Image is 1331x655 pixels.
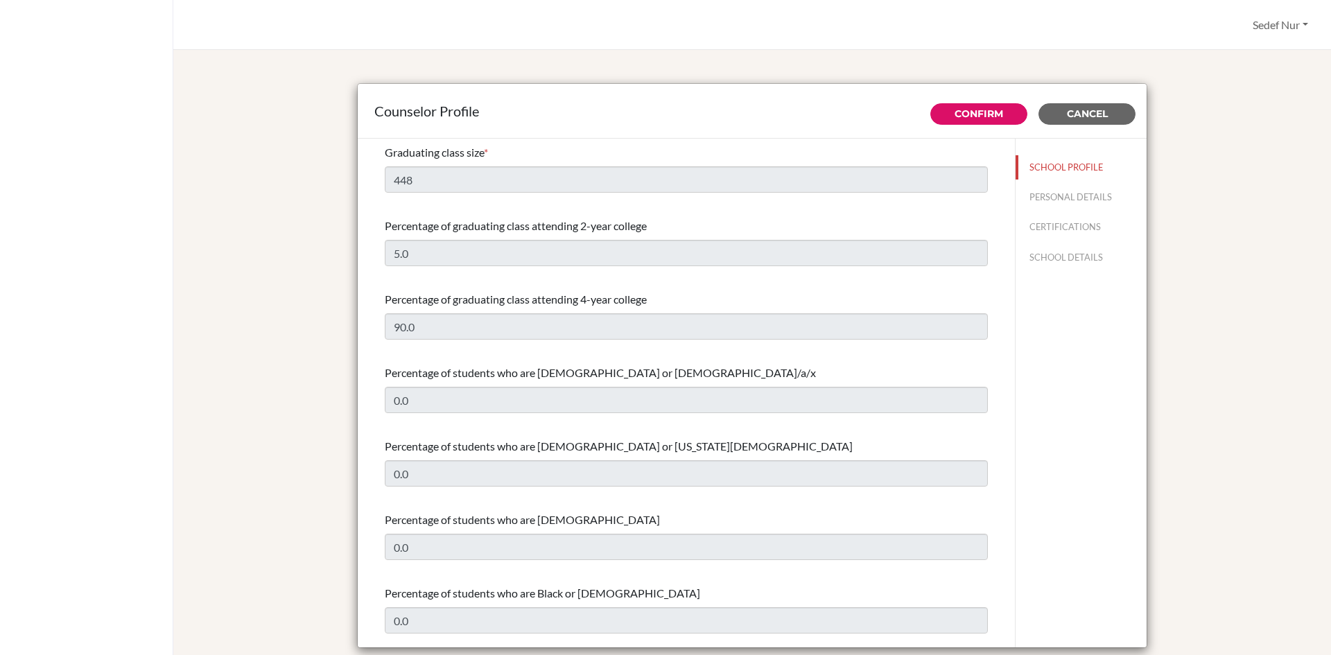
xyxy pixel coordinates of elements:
span: Percentage of students who are Black or [DEMOGRAPHIC_DATA] [385,586,700,600]
span: Percentage of graduating class attending 2-year college [385,219,647,232]
span: Percentage of students who are [DEMOGRAPHIC_DATA] or [US_STATE][DEMOGRAPHIC_DATA] [385,439,853,453]
button: CERTIFICATIONS [1016,215,1147,239]
span: Percentage of students who are [DEMOGRAPHIC_DATA] [385,513,660,526]
span: Percentage of graduating class attending 4-year college [385,292,647,306]
button: PERSONAL DETAILS [1016,185,1147,209]
button: SCHOOL DETAILS [1016,245,1147,270]
button: Sedef Nur [1246,12,1314,38]
span: Percentage of students who are [DEMOGRAPHIC_DATA] or [DEMOGRAPHIC_DATA]/a/x [385,366,816,379]
button: SCHOOL PROFILE [1016,155,1147,180]
span: Graduating class size [385,146,484,159]
div: Counselor Profile [374,101,1130,121]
